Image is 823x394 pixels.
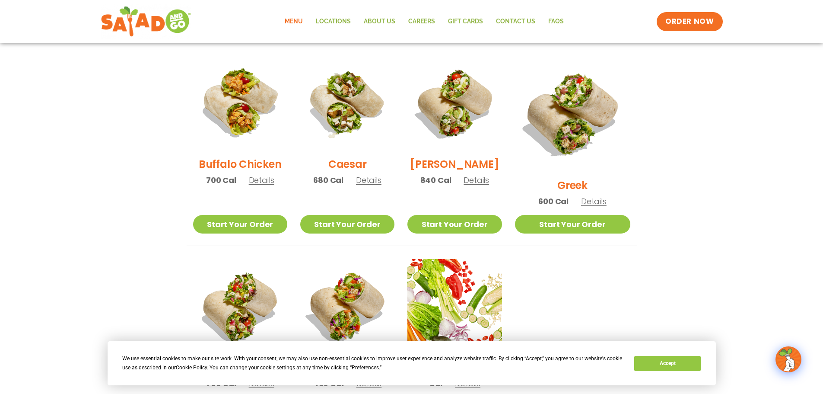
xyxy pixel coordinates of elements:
[300,259,394,353] img: Product photo for Thai Wrap
[402,12,442,32] a: Careers
[206,174,236,186] span: 700 Cal
[278,12,570,32] nav: Menu
[193,215,287,234] a: Start Your Order
[538,195,569,207] span: 600 Cal
[300,56,394,150] img: Product photo for Caesar Wrap
[313,174,343,186] span: 680 Cal
[176,365,207,371] span: Cookie Policy
[657,12,722,31] a: ORDER NOW
[108,341,716,385] div: Cookie Consent Prompt
[410,157,499,172] h2: [PERSON_NAME]
[193,259,287,353] img: Product photo for Jalapeño Ranch Wrap
[581,196,607,207] span: Details
[489,12,542,32] a: Contact Us
[515,215,630,234] a: Start Your Order
[352,365,379,371] span: Preferences
[442,12,489,32] a: GIFT CARDS
[515,56,630,171] img: Product photo for Greek Wrap
[776,347,801,372] img: wpChatIcon
[328,157,367,172] h2: Caesar
[199,157,281,172] h2: Buffalo Chicken
[407,259,502,353] img: Product photo for Build Your Own
[193,56,287,150] img: Product photo for Buffalo Chicken Wrap
[420,174,451,186] span: 840 Cal
[101,4,192,39] img: new-SAG-logo-768×292
[357,12,402,32] a: About Us
[634,356,701,371] button: Accept
[278,12,309,32] a: Menu
[665,16,714,27] span: ORDER NOW
[407,215,502,234] a: Start Your Order
[542,12,570,32] a: FAQs
[464,175,489,186] span: Details
[557,178,588,193] h2: Greek
[356,175,381,186] span: Details
[249,175,274,186] span: Details
[300,215,394,234] a: Start Your Order
[309,12,357,32] a: Locations
[122,354,624,372] div: We use essential cookies to make our site work. With your consent, we may also use non-essential ...
[407,56,502,150] img: Product photo for Cobb Wrap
